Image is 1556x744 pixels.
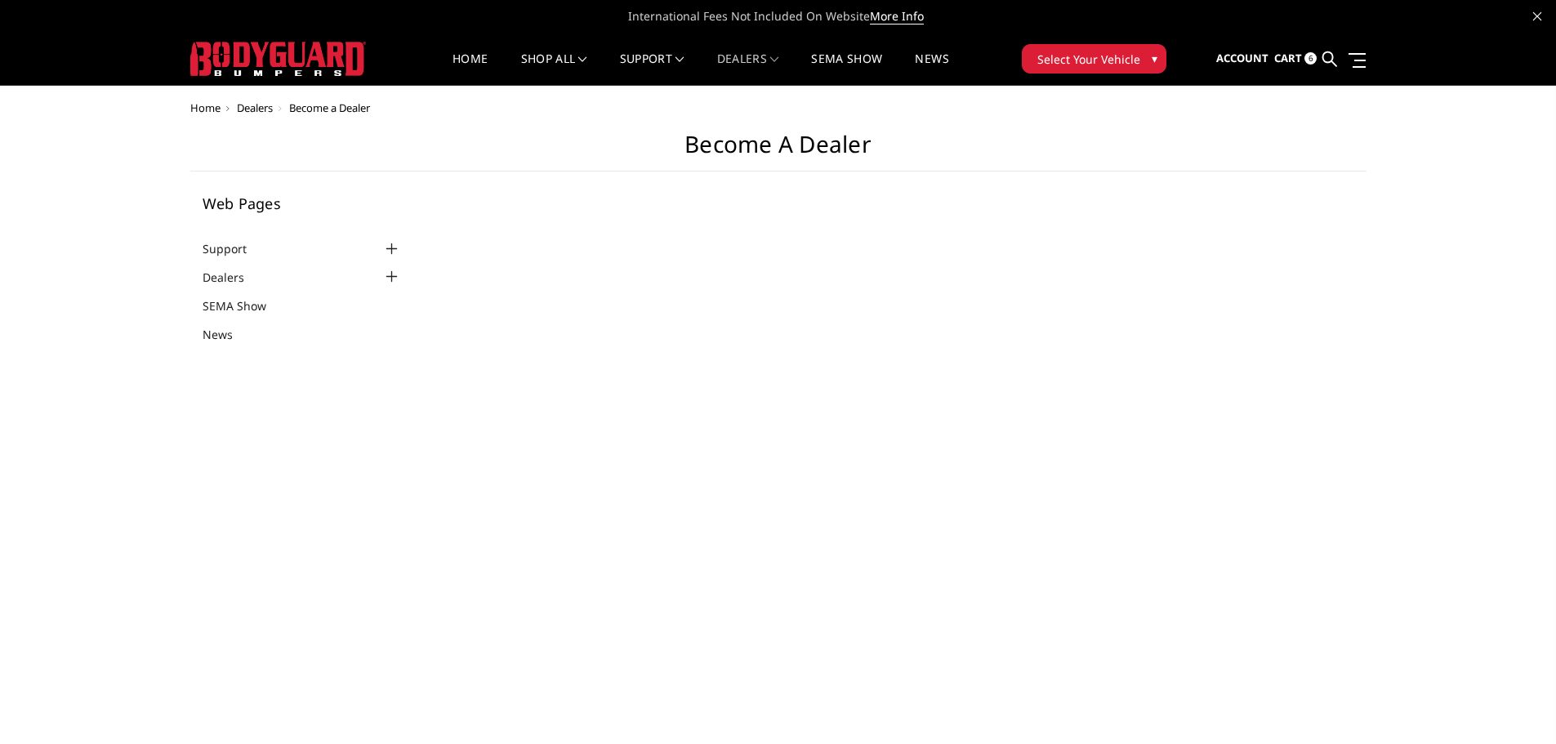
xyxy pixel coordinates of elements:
[1216,51,1268,65] span: Account
[190,42,366,76] img: BODYGUARD BUMPERS
[190,100,221,115] a: Home
[717,53,779,85] a: Dealers
[237,100,273,115] a: Dealers
[915,53,948,85] a: News
[453,53,488,85] a: Home
[203,196,402,211] h5: Web Pages
[289,100,370,115] span: Become a Dealer
[203,240,267,257] a: Support
[1274,37,1317,81] a: Cart 6
[1274,51,1302,65] span: Cart
[1022,44,1166,74] button: Select Your Vehicle
[190,131,1367,172] h1: Become a Dealer
[1152,50,1157,67] span: ▾
[203,269,265,286] a: Dealers
[1304,52,1317,65] span: 6
[203,297,287,314] a: SEMA Show
[521,53,587,85] a: shop all
[203,326,253,343] a: News
[620,53,684,85] a: Support
[870,8,924,25] a: More Info
[811,53,882,85] a: SEMA Show
[1037,51,1140,68] span: Select Your Vehicle
[1216,37,1268,81] a: Account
